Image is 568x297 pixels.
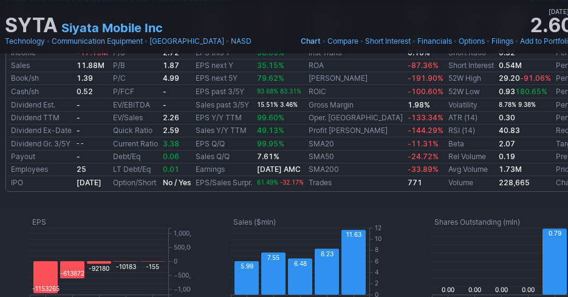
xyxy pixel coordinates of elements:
[375,224,382,231] text: 12
[174,230,202,237] text: 1,000,000
[499,126,520,135] b: 40.83
[365,35,411,47] a: Short Interest
[77,87,93,96] b: 0.52
[9,60,74,72] td: Sales
[375,258,378,265] text: 6
[163,87,166,96] b: -
[146,263,159,270] text: -155
[446,176,496,189] td: Volume
[9,112,74,125] td: Dividend TTM
[193,98,255,112] td: Sales past 3/5Y
[77,73,93,83] b: 1.39
[111,98,160,112] td: EV/EBITDA
[446,98,496,112] td: Volatility
[111,137,160,151] td: Current Ratio
[77,178,101,187] b: [DATE]
[77,113,80,122] b: -
[5,35,45,47] a: Technology
[548,230,561,237] text: 0.79
[9,163,74,176] td: Employees
[301,35,321,47] a: Chart
[408,152,439,161] span: -24.72%
[163,139,179,148] span: 3.38
[52,35,143,47] a: Communication Equipment
[257,139,284,148] span: 99.95%
[408,73,443,83] span: -191.90%
[163,113,179,122] b: 2.26
[163,152,179,161] span: 0.06
[163,165,179,174] span: 0.01
[163,178,191,187] b: No / Yes
[9,125,74,137] td: Dividend Ex-Date
[149,35,224,47] a: [GEOGRAPHIC_DATA]
[174,244,197,251] text: 500,000
[306,163,405,176] td: SMA200
[9,85,74,98] td: Cash/sh
[174,258,177,265] text: 0
[267,254,279,261] text: 7.55
[60,270,84,277] text: -613872
[163,73,179,83] b: 4.99
[453,35,457,47] span: •
[163,126,179,135] b: 2.59
[111,85,160,98] td: P/FCF
[196,165,225,174] a: Earnings
[408,100,430,109] b: 1.98%
[468,286,481,293] text: 0.00
[163,100,166,109] b: -
[257,61,284,70] span: 35.15%
[521,286,534,293] text: 0.00
[327,35,358,47] a: Compare
[9,137,74,151] td: Dividend Gr. 3/5Y
[520,73,551,83] span: -91.06%
[499,165,522,174] b: 1.73M
[77,61,104,70] b: 11.88M
[327,36,358,46] span: Compare
[446,125,496,137] td: RSI (14)
[446,151,496,163] td: Rel Volume
[408,165,439,174] span: -33.89%
[499,152,515,161] b: 0.19
[257,165,301,174] a: [DATE] AMC
[5,16,58,35] h1: SYTA
[441,286,454,293] text: 0.00
[257,126,284,135] span: 49.13%
[111,163,160,176] td: LT Debt/Eq
[257,73,284,83] span: 79.62%
[499,87,547,96] b: 0.93
[9,98,74,112] td: Dividend Est.
[306,112,405,125] td: Oper. [GEOGRAPHIC_DATA]
[193,60,255,72] td: EPS next Y
[306,125,405,137] td: Profit [PERSON_NAME]
[77,140,83,147] small: - -
[193,85,255,98] td: EPS past 3/5Y
[193,151,255,163] td: Sales Q/Q
[111,60,160,72] td: P/B
[111,72,160,85] td: P/C
[9,176,74,189] td: IPO
[5,193,421,199] img: nic2x2.gif
[375,279,378,287] text: 2
[306,176,405,189] td: Trades
[446,137,496,151] td: Beta
[375,235,382,242] text: 10
[346,231,361,238] text: 11.63
[446,163,496,176] td: Avg Volume
[408,87,443,96] span: -100.60%
[491,36,513,46] span: Filings
[499,101,536,108] small: 8.78% 9.38%
[196,178,252,187] a: EPS/Sales Surpr.
[434,217,520,227] text: Shares Outstanding (mln)
[144,35,148,47] span: •
[446,112,496,125] td: ATR (14)
[9,72,74,85] td: Book/sh
[499,61,522,70] a: 0.54M
[257,152,279,161] b: 7.61%
[32,285,59,292] text: -1153265
[408,139,439,148] span: -11.31%
[111,151,160,163] td: Debt/Eq
[448,61,494,70] a: Short Interest
[515,35,519,47] span: •
[163,61,179,70] b: 1.87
